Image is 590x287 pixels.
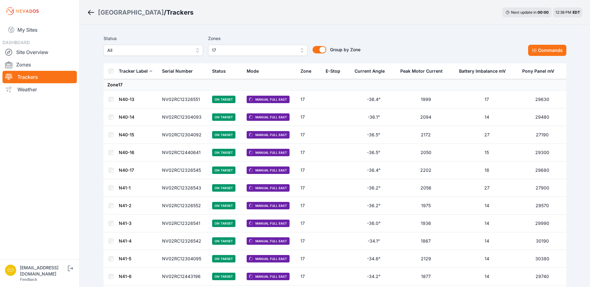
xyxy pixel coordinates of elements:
[518,126,566,144] td: 27190
[164,8,166,17] span: /
[212,166,235,174] span: On Target
[158,268,209,285] td: NV02RC12443196
[98,8,164,17] a: [GEOGRAPHIC_DATA]
[212,255,235,262] span: On Target
[5,6,40,16] img: Nevados
[208,35,308,42] label: Zones
[119,185,131,190] a: N41-1
[518,250,566,268] td: 30380
[212,273,235,280] span: On Target
[247,255,290,262] span: Manual Full East
[297,162,322,179] td: 17
[351,108,397,126] td: -36.1°
[247,64,264,79] button: Mode
[351,91,397,108] td: -36.4°
[297,197,322,215] td: 17
[247,131,290,139] span: Manual Full East
[300,64,316,79] button: Zone
[247,237,290,245] span: Manual Full East
[455,232,519,250] td: 14
[397,268,455,285] td: 1877
[208,45,308,56] button: 17
[158,215,209,232] td: NV02RC12326541
[518,162,566,179] td: 29680
[455,91,519,108] td: 17
[20,265,67,277] div: [EMAIL_ADDRESS][DOMAIN_NAME]
[400,64,448,79] button: Peak Motor Current
[166,8,193,17] h3: Trackers
[119,132,134,137] a: N40-15
[555,10,571,15] span: 12:38 PM
[397,126,455,144] td: 2172
[297,179,322,197] td: 17
[351,215,397,232] td: -36.0°
[104,35,203,42] label: Status
[528,45,566,56] button: Commands
[297,108,322,126] td: 17
[297,91,322,108] td: 17
[537,10,549,15] div: 00 : 00
[158,232,209,250] td: NV02RC12326542
[247,220,290,227] span: Manual Full East
[212,149,235,156] span: On Target
[247,184,290,192] span: Manual Full East
[212,131,235,139] span: On Target
[455,197,519,215] td: 14
[455,268,519,285] td: 14
[247,113,290,121] span: Manual Full East
[119,203,132,208] a: N41-2
[297,250,322,268] td: 17
[459,68,506,74] div: Battery Imbalance mV
[397,232,455,250] td: 1867
[5,265,16,276] img: controlroomoperator@invenergy.com
[518,268,566,285] td: 29740
[351,232,397,250] td: -34.1°
[351,179,397,197] td: -36.2°
[297,215,322,232] td: 17
[351,250,397,268] td: -34.6°
[212,220,235,227] span: On Target
[119,68,148,74] div: Tracker Label
[2,22,77,37] a: My Sites
[212,68,226,74] div: Status
[511,10,537,15] span: Next update in
[2,58,77,71] a: Zones
[162,68,193,74] div: Serial Number
[2,40,30,45] span: DASHBOARD
[212,113,235,121] span: On Target
[104,45,203,56] button: All
[119,238,132,244] a: N41-4
[158,197,209,215] td: NV02RC12326552
[397,144,455,162] td: 2050
[518,91,566,108] td: 29630
[2,83,77,96] a: Weather
[518,108,566,126] td: 29480
[518,144,566,162] td: 29300
[158,126,209,144] td: NV02RC12304092
[104,79,566,91] td: Zone 17
[247,96,290,103] span: Manual Full East
[158,179,209,197] td: NV02RC12326543
[455,108,519,126] td: 14
[400,68,443,74] div: Peak Motor Current
[518,197,566,215] td: 29570
[351,126,397,144] td: -36.5°
[297,126,322,144] td: 17
[212,184,235,192] span: On Target
[162,64,198,79] button: Serial Number
[212,202,235,209] span: On Target
[107,47,191,54] span: All
[455,144,519,162] td: 15
[20,277,37,282] a: Feedback
[355,64,390,79] button: Current Angle
[455,215,519,232] td: 14
[397,197,455,215] td: 1975
[158,162,209,179] td: NV02RC12326545
[247,68,259,74] div: Mode
[459,64,511,79] button: Battery Imbalance mV
[455,179,519,197] td: 27
[297,232,322,250] td: 17
[397,250,455,268] td: 2129
[212,64,231,79] button: Status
